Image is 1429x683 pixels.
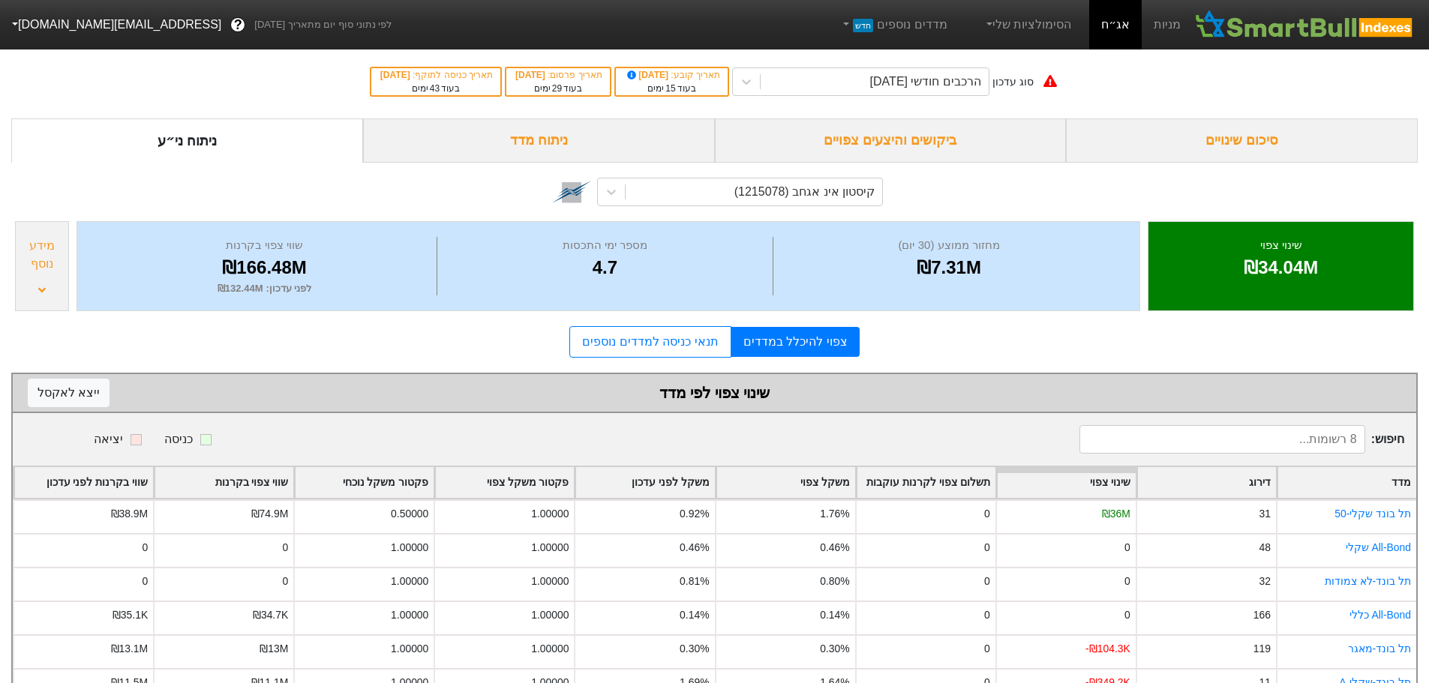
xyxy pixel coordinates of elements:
span: לפי נתוני סוף יום מתאריך [DATE] [254,17,392,32]
a: מדדים נוספיםחדש [834,10,953,40]
div: 32 [1259,574,1270,589]
div: Toggle SortBy [997,467,1136,498]
div: 0 [142,540,148,556]
div: 0 [283,574,289,589]
div: ₪13.1M [111,641,149,657]
div: ניתוח ני״ע [11,118,363,163]
div: מספר ימי התכסות [441,237,769,254]
div: 0.81% [680,574,709,589]
div: 0 [984,641,990,657]
div: 1.00000 [391,641,428,657]
div: 0 [1124,540,1130,556]
div: Toggle SortBy [295,467,434,498]
input: 8 רשומות... [1079,425,1365,454]
div: ניתוח מדד [363,118,715,163]
div: 119 [1253,641,1271,657]
div: 1.76% [820,506,849,522]
div: Toggle SortBy [14,467,153,498]
span: ? [234,15,242,35]
div: בעוד ימים [623,82,720,95]
div: 0 [1124,574,1130,589]
div: ₪7.31M [777,254,1121,281]
img: SmartBull [1193,10,1417,40]
div: תאריך פרסום : [514,68,602,82]
div: 1.00000 [531,540,569,556]
div: קיסטון אינ אגחב (1215078) [734,183,875,201]
div: 1.00000 [391,607,428,623]
div: Toggle SortBy [716,467,855,498]
div: סיכום שינויים [1066,118,1418,163]
div: Toggle SortBy [857,467,995,498]
div: 0 [142,574,148,589]
a: הסימולציות שלי [977,10,1078,40]
div: 48 [1259,540,1270,556]
span: חיפוש : [1079,425,1404,454]
div: 0.92% [680,506,709,522]
div: לפני עדכון : ₪132.44M [96,281,433,296]
div: 1.00000 [531,641,569,657]
div: תאריך כניסה לתוקף : [379,68,493,82]
a: צפוי להיכלל במדדים [731,327,860,357]
div: 0.14% [680,607,709,623]
div: בעוד ימים [379,82,493,95]
div: 0 [1124,607,1130,623]
div: 31 [1259,506,1270,522]
div: ₪34.04M [1167,254,1394,281]
div: בעוד ימים [514,82,602,95]
div: 1.00000 [531,574,569,589]
div: 1.00000 [531,506,569,522]
div: ביקושים והיצעים צפויים [715,118,1067,163]
div: ₪34.7K [253,607,288,623]
a: All-Bond כללי [1349,609,1411,621]
div: Toggle SortBy [1137,467,1276,498]
div: 0 [984,506,990,522]
div: 0.46% [820,540,849,556]
div: מחזור ממוצע (30 יום) [777,237,1121,254]
div: תאריך קובע : [623,68,720,82]
div: ₪74.9M [251,506,289,522]
div: 0 [984,574,990,589]
span: 43 [430,83,440,94]
span: [DATE] [625,70,671,80]
div: Toggle SortBy [435,467,574,498]
div: ₪166.48M [96,254,433,281]
button: ייצא לאקסל [28,379,110,407]
div: ₪38.9M [111,506,149,522]
div: 0.30% [680,641,709,657]
div: 166 [1253,607,1271,623]
div: 0 [984,607,990,623]
span: [DATE] [515,70,548,80]
span: 15 [665,83,675,94]
div: שינוי צפוי [1167,237,1394,254]
div: 0 [984,540,990,556]
div: שינוי צפוי לפי מדד [28,382,1401,404]
div: 1.00000 [391,540,428,556]
div: Toggle SortBy [1277,467,1416,498]
a: All-Bond שקלי [1346,541,1411,553]
div: 1.00000 [391,574,428,589]
div: ₪35.1K [113,607,148,623]
a: תל בונד-לא צמודות [1325,575,1411,587]
span: חדש [853,19,873,32]
a: תל בונד שקלי-50 [1334,508,1411,520]
img: tase link [552,172,591,211]
div: 0.46% [680,540,709,556]
div: 0.14% [820,607,849,623]
div: הרכבים חודשי [DATE] [870,73,981,91]
div: ₪13M [260,641,288,657]
div: 0.50000 [391,506,428,522]
div: -₪104.3K [1085,641,1130,657]
a: תל בונד-מאגר [1348,643,1412,655]
div: 0 [283,540,289,556]
div: 4.7 [441,254,769,281]
div: 0.80% [820,574,849,589]
div: 0.30% [820,641,849,657]
div: כניסה [164,430,193,448]
div: Toggle SortBy [575,467,714,498]
div: ₪36M [1102,506,1130,522]
div: מידע נוסף [20,237,65,273]
div: 1.00000 [531,607,569,623]
span: 29 [552,83,562,94]
div: יציאה [94,430,123,448]
a: תנאי כניסה למדדים נוספים [569,326,731,358]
